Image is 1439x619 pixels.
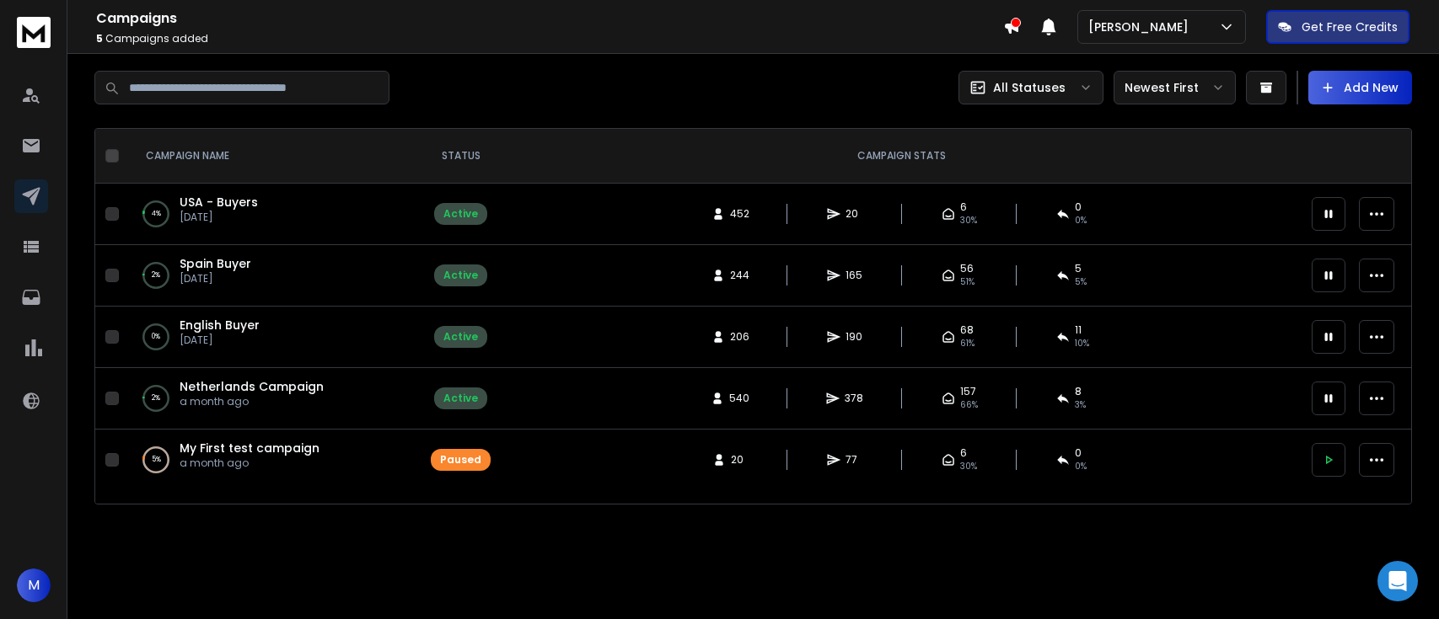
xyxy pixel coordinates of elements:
span: 0 % [1075,214,1087,227]
span: 3 % [1075,398,1086,412]
span: 77 [846,453,862,467]
div: Active [443,392,478,405]
span: 6 [960,200,967,214]
a: Spain Buyer [180,255,251,272]
span: 6 [960,446,967,460]
span: 66 % [960,398,978,412]
td: 5%My First test campaigna month ago [126,430,421,491]
p: a month ago [180,456,319,470]
span: 56 [960,262,974,275]
span: 5 [96,31,103,45]
a: My First test campaign [180,440,319,456]
button: Add New [1308,71,1412,104]
button: M [17,568,51,602]
div: Paused [440,453,481,467]
a: Netherlands Campaign [180,378,324,395]
div: Active [443,269,478,282]
p: Campaigns added [96,32,1003,45]
span: 20 [846,207,862,221]
span: 0 [1075,446,1082,460]
p: a month ago [180,395,324,408]
span: 0 % [1075,460,1087,473]
a: English Buyer [180,317,260,334]
span: 30 % [960,460,977,473]
p: [DATE] [180,334,260,347]
span: 206 [730,330,749,344]
th: CAMPAIGN STATS [501,129,1302,184]
td: 4%USA - Buyers[DATE] [126,184,421,245]
div: Active [443,207,478,221]
span: 165 [846,269,862,282]
span: 11 [1075,323,1082,337]
span: 10 % [1075,337,1089,350]
p: 2 % [152,267,160,284]
p: Get Free Credits [1302,19,1398,35]
button: Get Free Credits [1266,10,1409,44]
td: 0%English Buyer[DATE] [126,307,421,368]
img: logo [17,17,51,48]
p: [DATE] [180,211,258,224]
span: 378 [845,392,863,405]
span: 20 [731,453,748,467]
th: STATUS [421,129,501,184]
span: 157 [960,385,976,398]
a: USA - Buyers [180,194,258,211]
span: 5 % [1075,275,1087,289]
span: 540 [729,392,749,405]
span: 452 [730,207,749,221]
th: CAMPAIGN NAME [126,129,421,184]
p: 0 % [152,328,160,345]
p: 5 % [152,451,161,468]
span: 0 [1075,200,1082,214]
span: 68 [960,323,974,337]
p: [DATE] [180,272,251,285]
button: Newest First [1114,71,1236,104]
div: Open Intercom Messenger [1377,561,1418,601]
span: 244 [730,269,749,282]
p: 4 % [152,205,161,222]
div: Active [443,330,478,344]
h1: Campaigns [96,8,1003,29]
td: 2%Spain Buyer[DATE] [126,245,421,307]
span: 8 [1075,385,1082,398]
span: 190 [846,330,862,344]
span: 51 % [960,275,975,289]
span: 30 % [960,214,977,227]
p: All Statuses [993,79,1066,96]
p: 2 % [152,390,160,407]
span: 61 % [960,337,975,350]
span: 5 [1075,262,1082,275]
td: 2%Netherlands Campaigna month ago [126,368,421,430]
p: [PERSON_NAME] [1088,19,1195,35]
